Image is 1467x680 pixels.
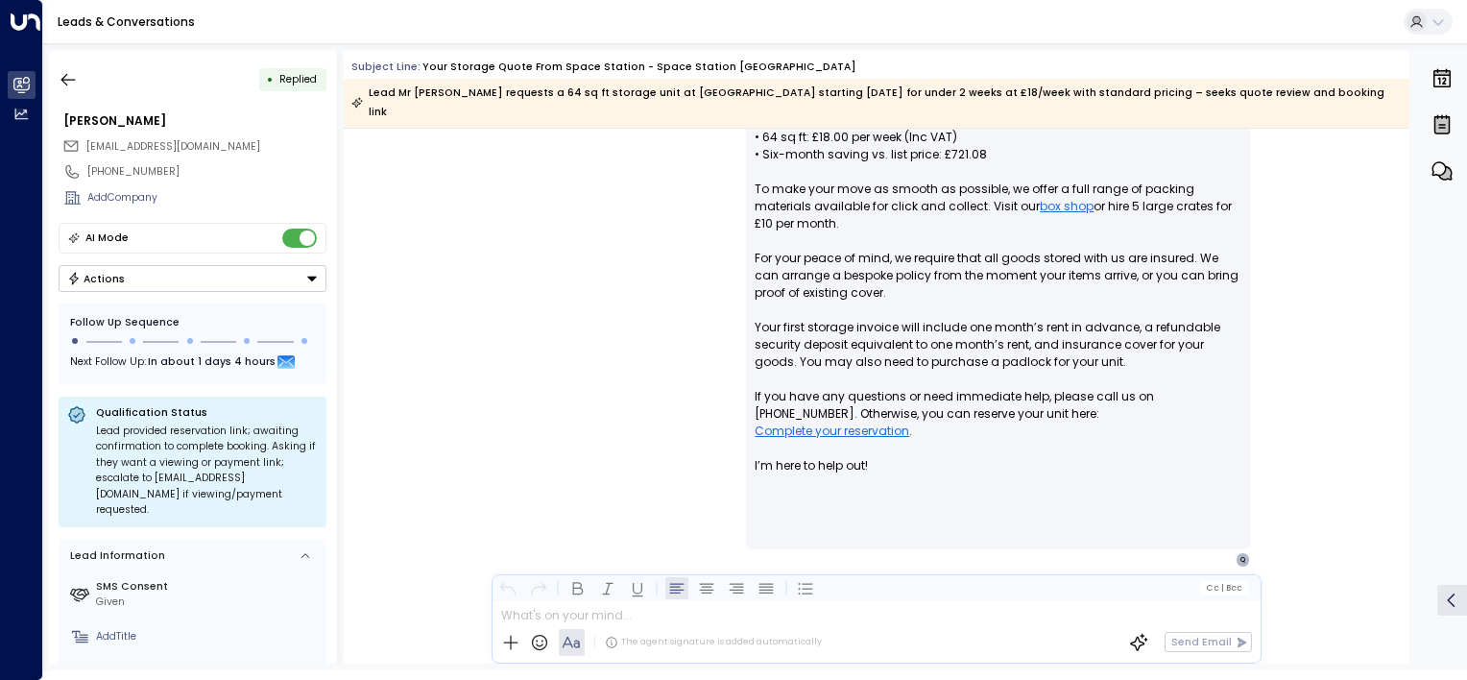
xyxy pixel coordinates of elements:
a: Leads & Conversations [58,13,195,30]
label: SMS Consent [96,579,321,595]
span: Replied [279,72,317,86]
button: Cc|Bcc [1200,581,1248,595]
p: Hi [PERSON_NAME], Your Quote: • 64 sq ft: £18.00 per week (Inc VAT) • Six-month saving vs. list p... [755,77,1241,492]
span: [EMAIL_ADDRESS][DOMAIN_NAME] [86,139,260,154]
div: Q [1236,552,1251,568]
span: Cc Bcc [1206,583,1242,593]
span: In about 1 days 4 hours [148,352,276,374]
div: Lead Information [65,548,165,564]
div: • [267,66,274,92]
div: Lead Mr [PERSON_NAME] requests a 64 sq ft storage unit at [GEOGRAPHIC_DATA] starting [DATE] for u... [351,84,1401,122]
div: Next Follow Up: [70,352,315,374]
button: Redo [526,576,549,599]
div: Lead provided reservation link; awaiting confirmation to complete booking. Asking if they want a ... [96,424,318,519]
div: Given [96,595,321,610]
div: AddTitle [96,629,321,644]
div: The agent signature is added automatically [605,636,822,649]
button: Actions [59,265,326,292]
div: Your storage quote from Space Station - Space Station [GEOGRAPHIC_DATA] [422,60,856,75]
span: Subject Line: [351,60,421,74]
div: Follow Up Sequence [70,315,315,330]
button: Undo [496,576,519,599]
div: [PERSON_NAME] [63,112,326,130]
div: Button group with a nested menu [59,265,326,292]
a: box shop [1040,198,1094,215]
p: Qualification Status [96,405,318,420]
div: AddCompany [87,190,326,206]
span: qydejug@gmail.com [86,139,260,155]
div: AI Mode [85,229,129,248]
a: Complete your reservation [755,423,909,440]
div: [PHONE_NUMBER] [87,164,326,180]
span: | [1220,583,1223,593]
div: Actions [67,272,126,285]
